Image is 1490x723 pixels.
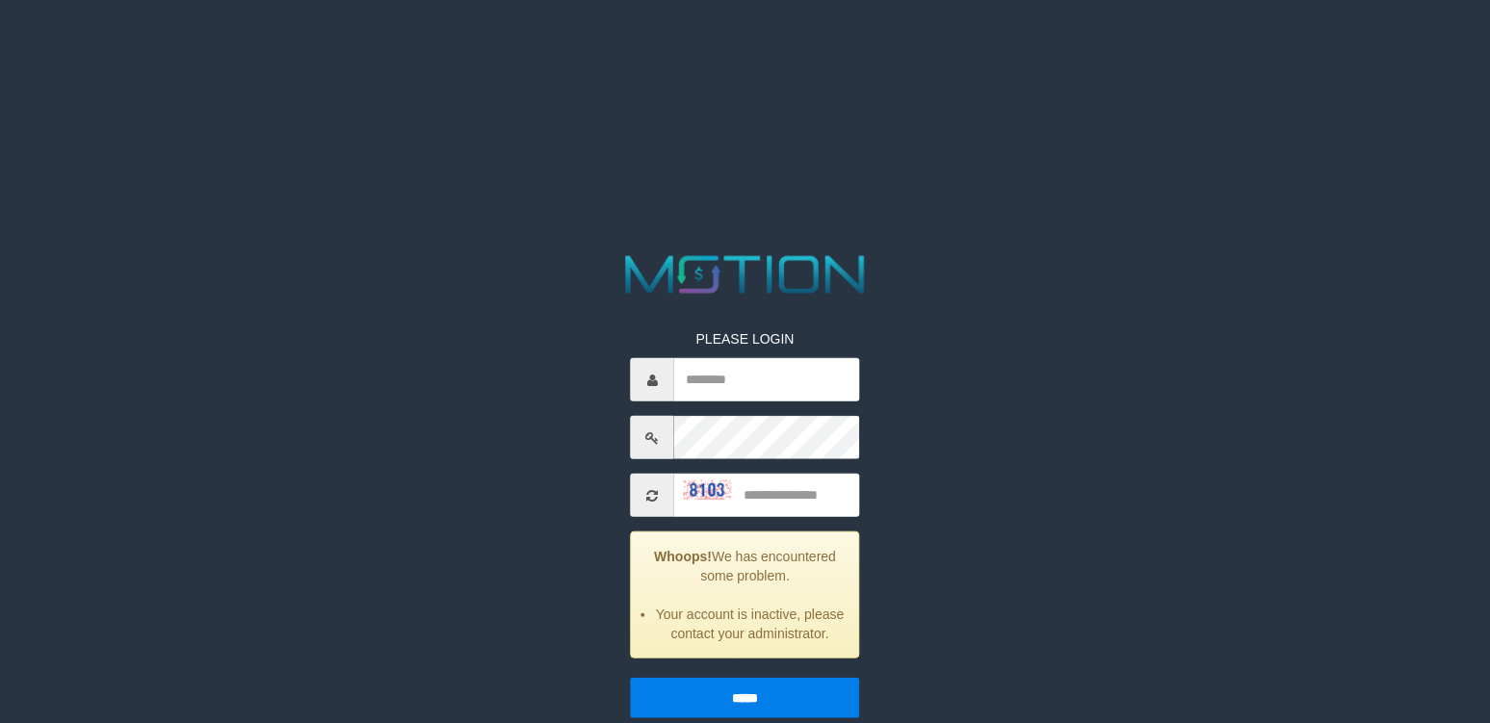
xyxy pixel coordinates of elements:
li: Your account is inactive, please contact your administrator. [656,605,845,643]
img: MOTION_logo.png [614,249,876,300]
img: captcha [684,479,732,499]
div: We has encountered some problem. [631,531,860,658]
p: PLEASE LOGIN [631,329,860,349]
strong: Whoops! [654,549,712,564]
